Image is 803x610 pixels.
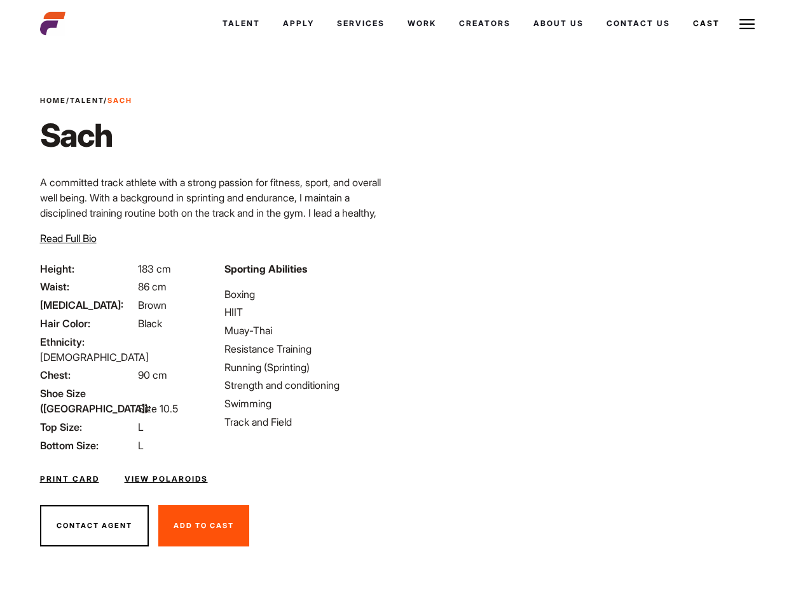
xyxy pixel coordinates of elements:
a: Services [326,6,396,41]
span: [DEMOGRAPHIC_DATA] [40,351,149,363]
a: Talent [211,6,271,41]
li: Strength and conditioning [224,377,394,393]
span: 90 cm [138,369,167,381]
span: 86 cm [138,280,167,293]
span: Hair Color: [40,316,135,331]
span: Bottom Size: [40,438,135,453]
a: Work [396,6,448,41]
li: Muay-Thai [224,323,394,338]
li: Resistance Training [224,341,394,356]
span: Brown [138,299,167,311]
li: HIIT [224,304,394,320]
span: Ethnicity: [40,334,135,349]
li: Boxing [224,287,394,302]
a: View Polaroids [125,473,208,485]
a: Contact Us [595,6,682,41]
span: Chest: [40,367,135,383]
a: Apply [271,6,326,41]
a: About Us [522,6,595,41]
a: Cast [682,6,731,41]
button: Read Full Bio [40,231,97,246]
span: Read Full Bio [40,232,97,245]
span: Size 10.5 [138,402,178,415]
span: Top Size: [40,419,135,435]
a: Talent [70,96,104,105]
a: Creators [448,6,522,41]
li: Track and Field [224,414,394,430]
strong: Sporting Abilities [224,262,307,275]
span: [MEDICAL_DATA]: [40,297,135,313]
li: Swimming [224,396,394,411]
span: L [138,439,144,452]
strong: Sach [107,96,132,105]
button: Contact Agent [40,505,149,547]
span: / / [40,95,132,106]
img: cropped-aefm-brand-fav-22-square.png [40,11,65,36]
li: Running (Sprinting) [224,360,394,375]
a: Print Card [40,473,99,485]
span: Add To Cast [174,521,234,530]
span: 183 cm [138,262,171,275]
p: A committed track athlete with a strong passion for fitness, sport, and overall well being. With ... [40,175,394,251]
a: Home [40,96,66,105]
span: L [138,421,144,433]
img: Burger icon [739,17,755,32]
span: Height: [40,261,135,276]
span: Waist: [40,279,135,294]
button: Add To Cast [158,505,249,547]
span: Black [138,317,162,330]
span: Shoe Size ([GEOGRAPHIC_DATA]): [40,386,135,416]
h1: Sach [40,116,132,154]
